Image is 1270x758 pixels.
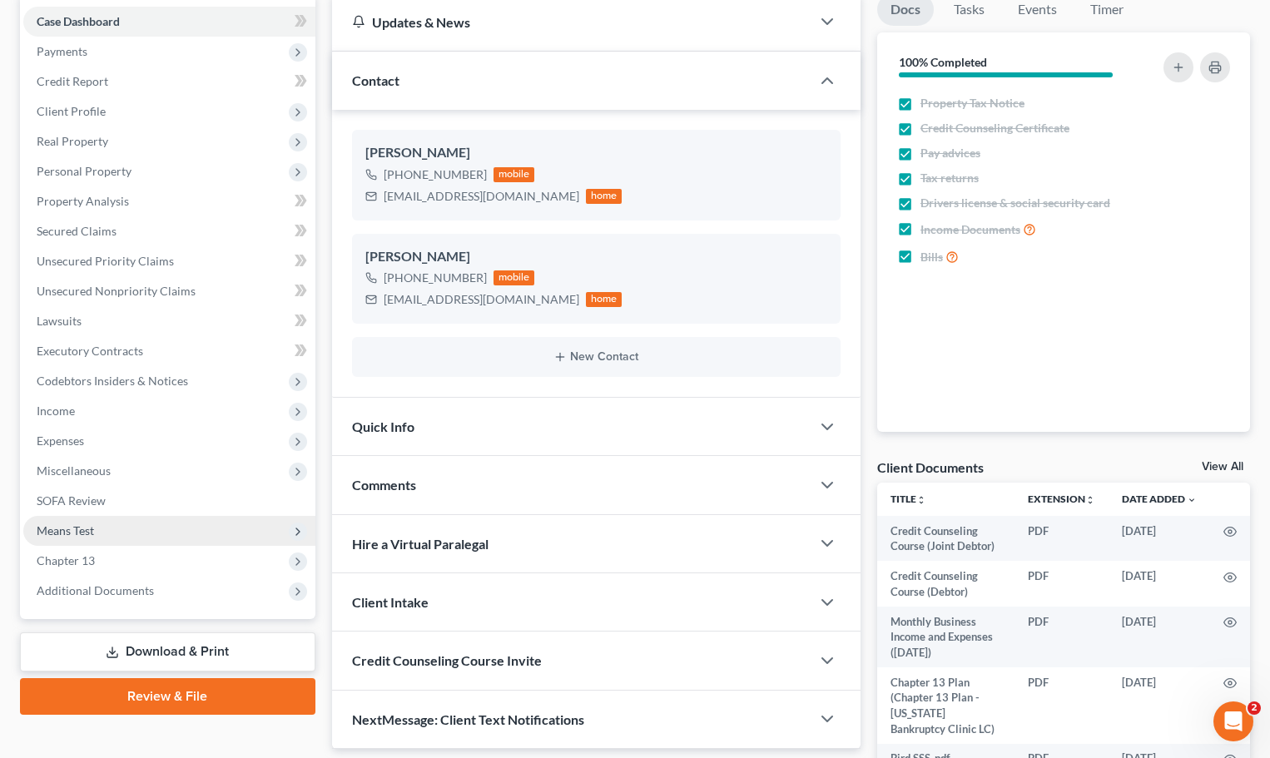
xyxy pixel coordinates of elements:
div: home [586,292,623,307]
td: PDF [1015,516,1109,562]
a: Unsecured Priority Claims [23,246,315,276]
a: Download & Print [20,632,315,671]
span: Case Dashboard [37,14,120,28]
a: Titleunfold_more [890,493,926,505]
span: Payments [37,44,87,58]
div: mobile [494,167,535,182]
span: NextMessage: Client Text Notifications [352,711,584,727]
span: Unsecured Nonpriority Claims [37,284,196,298]
td: [DATE] [1109,667,1210,744]
td: Monthly Business Income and Expenses ([DATE]) [877,607,1015,667]
a: Secured Claims [23,216,315,246]
td: Credit Counseling Course (Joint Debtor) [877,516,1015,562]
span: Means Test [37,523,94,538]
span: Property Tax Notice [920,95,1024,111]
span: Property Analysis [37,194,129,208]
a: Review & File [20,678,315,715]
span: Contact [352,72,399,88]
div: [EMAIL_ADDRESS][DOMAIN_NAME] [384,291,579,308]
span: Hire a Virtual Paralegal [352,536,489,552]
span: Client Profile [37,104,106,118]
span: Lawsuits [37,314,82,328]
div: [EMAIL_ADDRESS][DOMAIN_NAME] [384,188,579,205]
div: [PERSON_NAME] [365,143,827,163]
span: Personal Property [37,164,131,178]
a: Case Dashboard [23,7,315,37]
a: Unsecured Nonpriority Claims [23,276,315,306]
span: Miscellaneous [37,463,111,478]
span: Credit Counseling Certificate [920,120,1069,136]
div: [PERSON_NAME] [365,247,827,267]
a: SOFA Review [23,486,315,516]
td: PDF [1015,667,1109,744]
a: Lawsuits [23,306,315,336]
td: Credit Counseling Course (Debtor) [877,561,1015,607]
span: Comments [352,477,416,493]
i: unfold_more [916,495,926,505]
span: Additional Documents [37,583,154,597]
span: SOFA Review [37,493,106,508]
td: [DATE] [1109,607,1210,667]
i: unfold_more [1085,495,1095,505]
td: [DATE] [1109,516,1210,562]
span: Income [37,404,75,418]
a: Executory Contracts [23,336,315,366]
i: expand_more [1187,495,1197,505]
a: Property Analysis [23,186,315,216]
span: Income Documents [920,221,1020,238]
strong: 100% Completed [899,55,987,69]
a: View All [1202,461,1243,473]
span: Codebtors Insiders & Notices [37,374,188,388]
td: [DATE] [1109,561,1210,607]
a: Date Added expand_more [1122,493,1197,505]
td: PDF [1015,561,1109,607]
span: Drivers license & social security card [920,195,1110,211]
span: Tax returns [920,170,979,186]
span: Client Intake [352,594,429,610]
td: PDF [1015,607,1109,667]
span: Credit Report [37,74,108,88]
span: Chapter 13 [37,553,95,567]
span: Secured Claims [37,224,117,238]
span: Quick Info [352,419,414,434]
div: [PHONE_NUMBER] [384,270,487,286]
div: Updates & News [352,13,791,31]
div: home [586,189,623,204]
div: [PHONE_NUMBER] [384,166,487,183]
span: Pay advices [920,145,980,161]
span: Bills [920,249,943,265]
span: Credit Counseling Course Invite [352,652,542,668]
span: Executory Contracts [37,344,143,358]
button: New Contact [365,350,827,364]
div: mobile [494,270,535,285]
span: 2 [1248,701,1261,715]
iframe: Intercom live chat [1213,701,1253,741]
a: Credit Report [23,67,315,97]
div: Client Documents [877,458,984,476]
a: Extensionunfold_more [1028,493,1095,505]
td: Chapter 13 Plan (Chapter 13 Plan - [US_STATE] Bankruptcy Clinic LC) [877,667,1015,744]
span: Real Property [37,134,108,148]
span: Unsecured Priority Claims [37,254,174,268]
span: Expenses [37,433,84,448]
